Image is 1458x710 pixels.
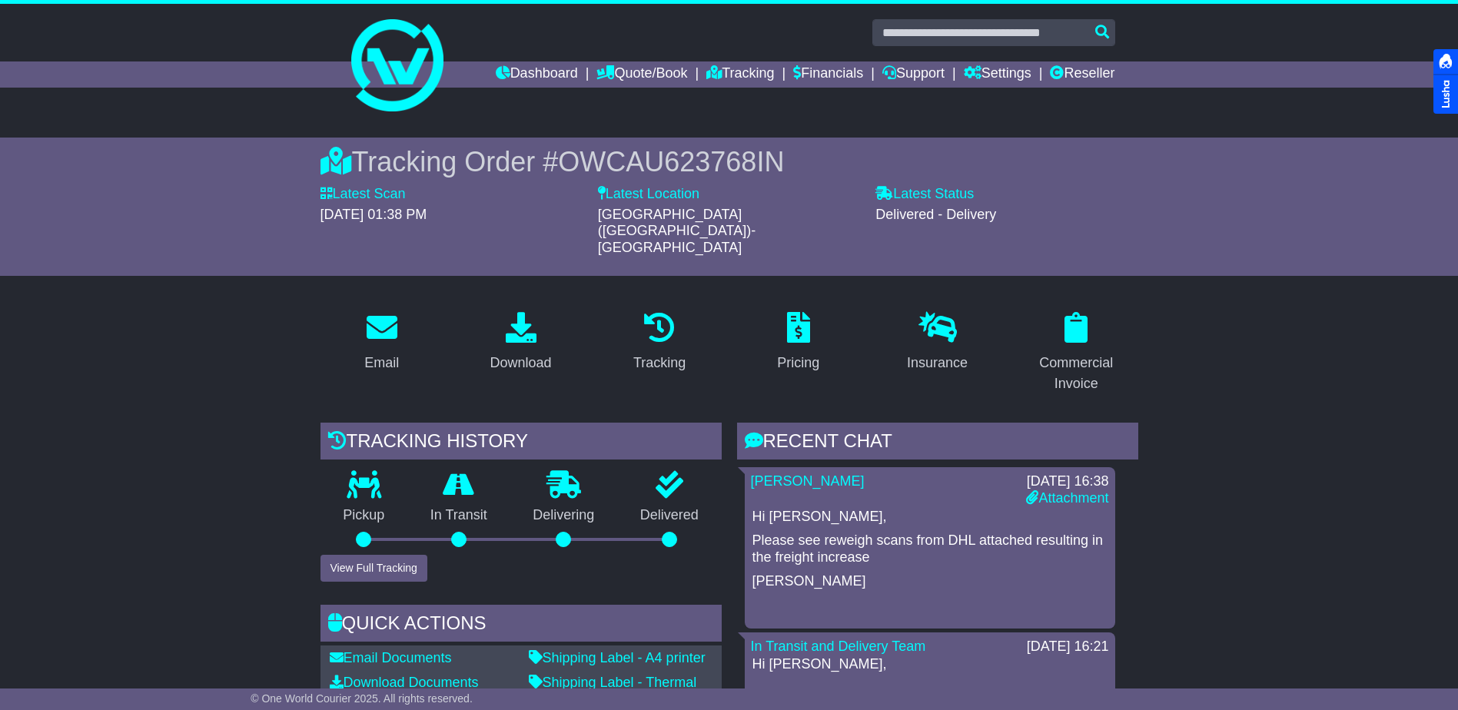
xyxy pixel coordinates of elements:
a: Quote/Book [596,61,687,88]
p: [PERSON_NAME] [752,573,1108,590]
label: Latest Location [598,186,699,203]
p: Delivering [510,507,618,524]
label: Latest Status [875,186,974,203]
p: Hi [PERSON_NAME], [752,656,1108,673]
div: Tracking Order # [320,145,1138,178]
div: Insurance [907,353,968,373]
a: Tracking [706,61,774,88]
a: In Transit and Delivery Team [751,639,926,654]
a: [PERSON_NAME] [751,473,865,489]
div: Tracking history [320,423,722,464]
a: Financials [793,61,863,88]
a: Support [882,61,945,88]
p: Delivered [617,507,722,524]
div: Tracking [633,353,686,373]
a: Commercial Invoice [1015,307,1138,400]
a: Email [354,307,409,379]
a: Email Documents [330,650,452,665]
p: In Transit [407,507,510,524]
span: OWCAU623768IN [558,146,784,177]
a: Download [480,307,561,379]
a: Dashboard [496,61,578,88]
a: Shipping Label - Thermal printer [529,675,697,707]
div: [DATE] 16:21 [1027,639,1109,655]
div: Commercial Invoice [1025,353,1128,394]
a: Settings [964,61,1031,88]
a: Attachment [1026,490,1108,506]
a: Pricing [767,307,829,379]
span: © One World Courier 2025. All rights reserved. [251,692,473,705]
div: Email [364,353,399,373]
div: Pricing [777,353,819,373]
div: [DATE] 16:38 [1026,473,1108,490]
p: Hi [PERSON_NAME], [752,509,1108,526]
p: Pickup [320,507,408,524]
a: Shipping Label - A4 printer [529,650,706,665]
a: Tracking [623,307,696,379]
label: Latest Scan [320,186,406,203]
p: Please see reweigh scans from DHL attached resulting in the freight increase [752,532,1108,566]
a: Download Documents [330,675,479,690]
a: Reseller [1050,61,1114,88]
span: Delivered - Delivery [875,207,996,222]
span: [GEOGRAPHIC_DATA] ([GEOGRAPHIC_DATA])-[GEOGRAPHIC_DATA] [598,207,756,255]
a: Insurance [897,307,978,379]
div: Download [490,353,551,373]
div: Quick Actions [320,605,722,646]
span: [DATE] 01:38 PM [320,207,427,222]
button: View Full Tracking [320,555,427,582]
div: RECENT CHAT [737,423,1138,464]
